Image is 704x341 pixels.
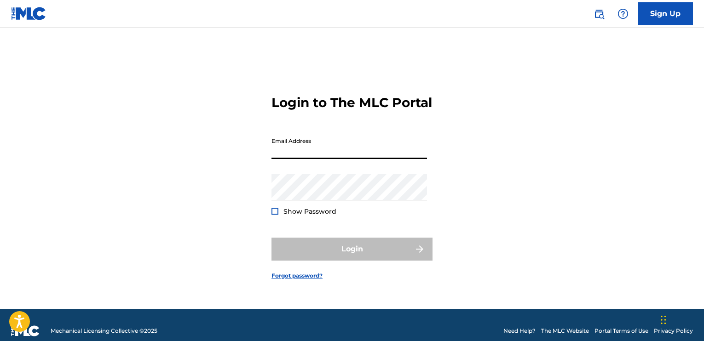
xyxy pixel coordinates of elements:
span: Mechanical Licensing Collective © 2025 [51,327,157,335]
a: Public Search [590,5,608,23]
img: search [594,8,605,19]
a: Privacy Policy [654,327,693,335]
a: Forgot password? [271,272,323,280]
img: logo [11,325,40,336]
div: Help [614,5,632,23]
a: Portal Terms of Use [594,327,648,335]
a: Sign Up [638,2,693,25]
a: The MLC Website [541,327,589,335]
img: MLC Logo [11,7,46,20]
iframe: Chat Widget [658,297,704,341]
a: Need Help? [503,327,536,335]
h3: Login to The MLC Portal [271,95,432,111]
img: help [617,8,629,19]
span: Show Password [283,207,336,216]
div: Drag [661,306,666,334]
